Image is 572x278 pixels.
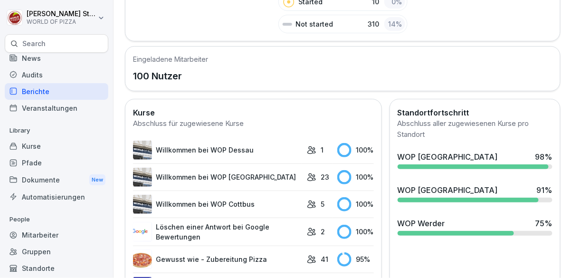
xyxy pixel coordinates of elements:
a: Pfade [5,154,108,171]
p: 23 [321,172,330,182]
div: Abschluss aller zugewiesenen Kurse pro Standort [398,118,553,140]
img: ax2nnx46jihk0u0mqtqfo3fl.png [133,141,152,160]
p: 1 [321,145,324,155]
p: 41 [321,254,329,264]
a: Automatisierungen [5,189,108,205]
div: 98 % [535,151,553,163]
a: DokumenteNew [5,171,108,189]
a: Standorte [5,260,108,277]
div: WOP [GEOGRAPHIC_DATA] [398,151,498,163]
img: s93ht26mv7ymj1vrnqc7xuzu.png [133,250,152,269]
div: 91 % [537,184,553,196]
img: ax2nnx46jihk0u0mqtqfo3fl.png [133,195,152,214]
p: Not started [296,19,334,29]
a: Löschen einer Antwort bei Google Bewertungen [133,222,302,242]
p: People [5,212,108,227]
div: 100 % [337,143,374,157]
div: Dokumente [5,171,108,189]
p: 100 Nutzer [133,69,208,83]
div: 100 % [337,225,374,239]
div: WOP [GEOGRAPHIC_DATA] [398,184,498,196]
h5: Eingeladene Mitarbeiter [133,54,208,64]
h2: Kurse [133,107,374,118]
h2: Standortfortschritt [398,107,553,118]
a: WOP Werder75% [394,214,556,240]
div: 100 % [337,197,374,211]
a: Willkommen bei WOP Cottbus [133,195,302,214]
div: 100 % [337,170,374,184]
p: 5 [321,199,325,209]
a: Gruppen [5,243,108,260]
p: 310 [368,19,380,29]
a: Gewusst wie - Zubereitung Pizza [133,250,302,269]
div: 95 % [337,252,374,267]
a: Willkommen bei WOP [GEOGRAPHIC_DATA] [133,168,302,187]
img: fptfw445wg0uer0j9cvk4vxb.png [133,168,152,187]
p: [PERSON_NAME] Sturch [27,10,96,18]
a: News [5,50,108,67]
p: Search [22,39,46,48]
a: Berichte [5,83,108,100]
div: 75 % [535,218,553,229]
a: Willkommen bei WOP Dessau [133,141,302,160]
a: Mitarbeiter [5,227,108,243]
div: Abschluss für zugewiesene Kurse [133,118,374,129]
div: 14 % [384,17,405,31]
p: Library [5,123,108,138]
p: WORLD OF PIZZA [27,19,96,25]
a: WOP [GEOGRAPHIC_DATA]91% [394,181,556,206]
a: Veranstaltungen [5,100,108,116]
a: WOP [GEOGRAPHIC_DATA]98% [394,147,556,173]
a: Audits [5,67,108,83]
div: New [89,174,105,185]
div: WOP Werder [398,218,445,229]
img: rfw3neovmcky7iknxqrn3vpn.png [133,222,152,241]
a: Kurse [5,138,108,154]
p: 2 [321,227,325,237]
